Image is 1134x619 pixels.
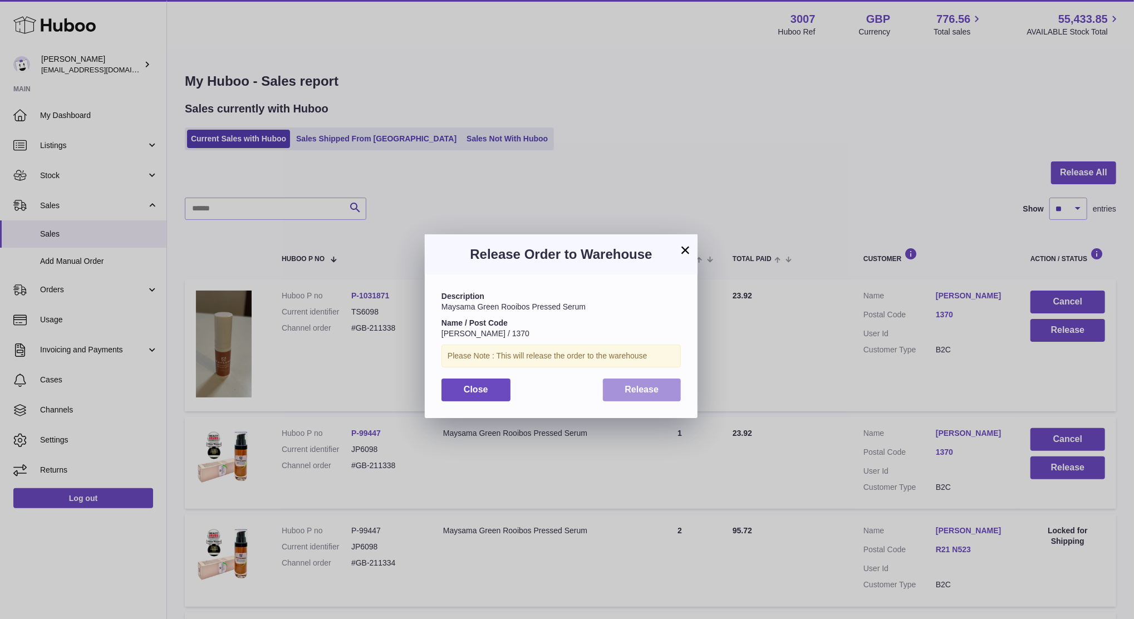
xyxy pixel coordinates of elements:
div: Please Note : This will release the order to the warehouse [441,345,681,367]
span: Close [464,385,488,394]
strong: Description [441,292,484,301]
button: Close [441,379,510,401]
button: × [679,243,692,257]
button: Release [603,379,681,401]
span: Maysama Green Rooibos Pressed Serum [441,302,586,311]
span: [PERSON_NAME] / 1370 [441,329,529,338]
strong: Name / Post Code [441,318,508,327]
h3: Release Order to Warehouse [441,245,681,263]
span: Release [625,385,659,394]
